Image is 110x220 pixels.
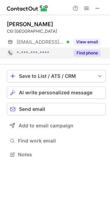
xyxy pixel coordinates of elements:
[7,86,106,99] button: AI write personalized message
[19,123,73,128] span: Add to email campaign
[73,50,101,56] button: Reveal Button
[7,103,106,115] button: Send email
[7,136,106,146] button: Find work email
[7,28,106,34] div: CEI [GEOGRAPHIC_DATA]
[17,39,64,45] span: [EMAIL_ADDRESS][DOMAIN_NAME]
[7,4,48,12] img: ContactOut v5.3.10
[7,150,106,159] button: Notes
[18,138,103,144] span: Find work email
[19,73,94,79] div: Save to List / ATS / CRM
[7,21,53,28] div: [PERSON_NAME]
[19,90,92,95] span: AI write personalized message
[7,119,106,132] button: Add to email campaign
[18,151,103,158] span: Notes
[19,106,45,112] span: Send email
[7,70,106,82] button: save-profile-one-click
[73,39,101,45] button: Reveal Button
